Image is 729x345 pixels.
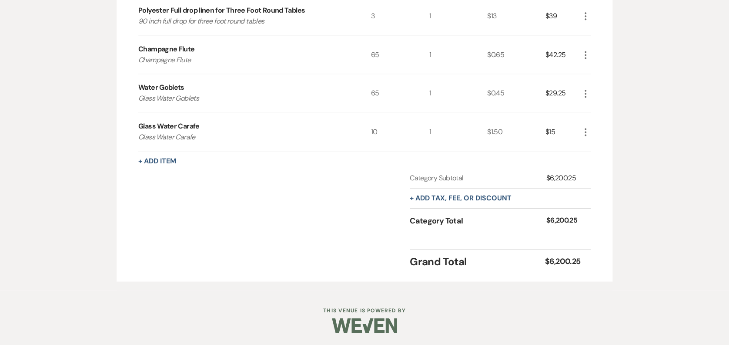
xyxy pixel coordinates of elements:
[410,195,512,202] button: + Add tax, fee, or discount
[410,173,546,183] div: Category Subtotal
[138,93,348,104] p: Glass Water Goblets
[138,16,348,27] p: 90 inch full drop for three foot round tables
[487,74,545,112] div: $0.45
[410,254,545,269] div: Grand Total
[545,113,580,151] div: $15
[138,82,184,93] div: Water Goblets
[371,36,429,74] div: 65
[545,255,580,267] div: $6,200.25
[138,132,348,143] p: Glass Water Carafe
[138,44,194,54] div: Champagne Flute
[138,5,305,16] div: Polyester Full drop linen for Three Foot Round Tables
[429,113,487,151] div: 1
[332,310,397,341] img: Weven Logo
[138,54,348,66] p: Champagne Flute
[429,36,487,74] div: 1
[545,74,580,112] div: $29.25
[371,74,429,112] div: 65
[546,215,580,227] div: $6,200.25
[410,215,546,227] div: Category Total
[138,158,176,165] button: + Add Item
[487,36,545,74] div: $0.65
[429,74,487,112] div: 1
[487,113,545,151] div: $1.50
[545,36,580,74] div: $42.25
[371,113,429,151] div: 10
[546,173,580,183] div: $6,200.25
[138,121,199,132] div: Glass Water Carafe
